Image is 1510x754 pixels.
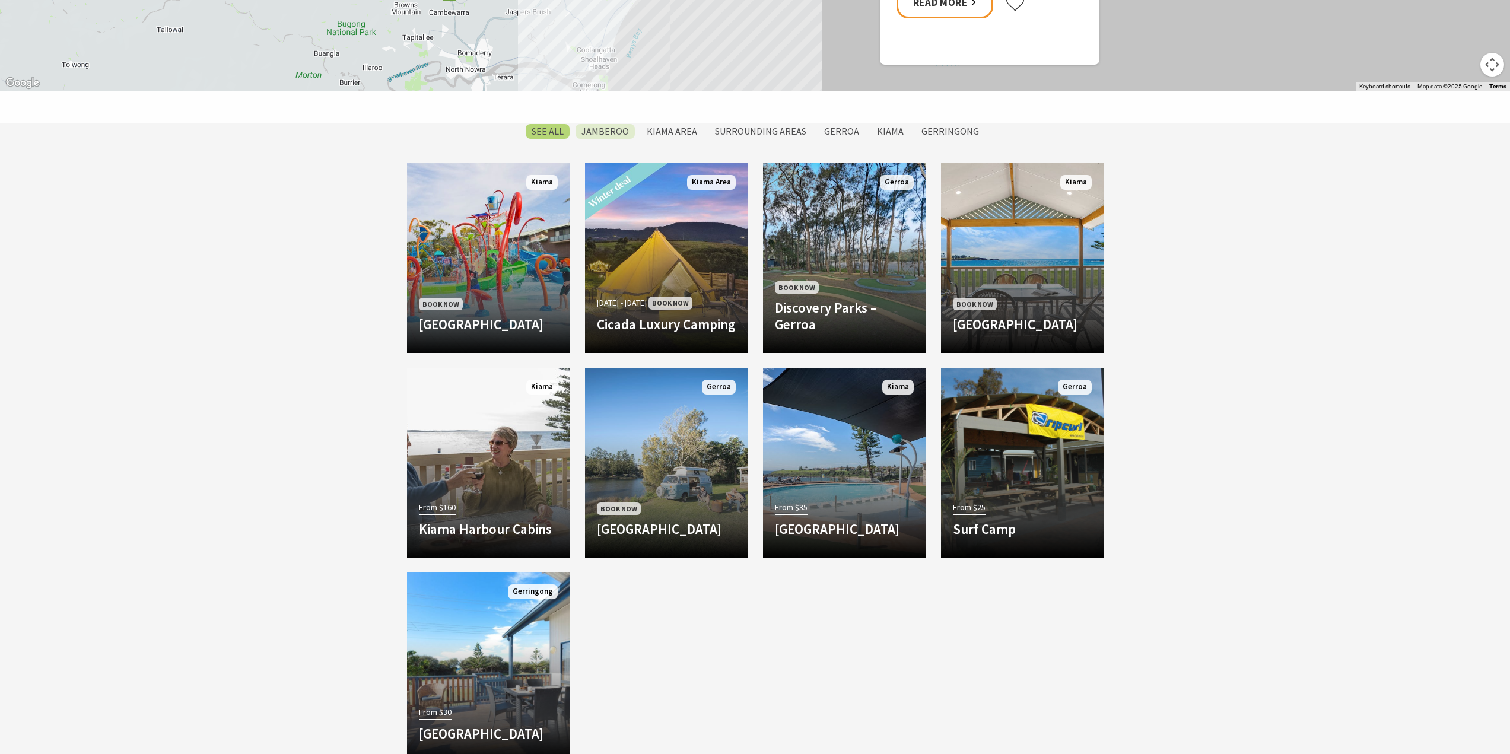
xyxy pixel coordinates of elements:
h4: Discovery Parks – Gerroa [775,300,914,332]
a: Another Image Used From $25 Surf Camp Gerroa [941,368,1104,558]
h4: Surf Camp [953,521,1092,537]
h4: [GEOGRAPHIC_DATA] [953,316,1092,333]
span: From $25 [953,501,986,514]
h4: Cicada Luxury Camping [597,316,736,333]
span: From $35 [775,501,808,514]
label: Gerroa [818,124,865,139]
label: Jamberoo [576,124,635,139]
span: Book Now [775,281,819,294]
span: Kiama [526,175,558,190]
span: Kiama [882,380,914,395]
a: From $35 [GEOGRAPHIC_DATA] Kiama [763,368,926,558]
label: Surrounding Areas [709,124,812,139]
a: Click to see this area on Google Maps [3,75,42,91]
span: Gerroa [702,380,736,395]
span: Gerroa [880,175,914,190]
span: From $160 [419,501,456,514]
span: [DATE] - [DATE] [597,296,647,310]
h4: [GEOGRAPHIC_DATA] [775,521,914,537]
label: Kiama [871,124,910,139]
h4: [GEOGRAPHIC_DATA] [597,521,736,537]
h4: [GEOGRAPHIC_DATA] [419,316,558,333]
span: Kiama Area [687,175,736,190]
span: Book Now [597,502,641,515]
a: Terms (opens in new tab) [1489,83,1506,90]
span: Gerringong [508,584,558,599]
span: From $30 [419,705,452,719]
label: Kiama Area [641,124,703,139]
span: Book Now [953,298,997,310]
button: Map camera controls [1480,53,1504,77]
a: Book Now [GEOGRAPHIC_DATA] Gerroa [585,368,748,558]
span: Book Now [419,298,463,310]
h4: Kiama Harbour Cabins [419,521,558,537]
span: Book Now [648,297,692,309]
button: Keyboard shortcuts [1359,82,1410,91]
a: Another Image Used [DATE] - [DATE] Book Now Cicada Luxury Camping Kiama Area [585,163,748,353]
span: Kiama [1060,175,1092,190]
span: Kiama [526,380,558,395]
a: From $160 Kiama Harbour Cabins Kiama [407,368,570,558]
img: Google [3,75,42,91]
a: Book Now [GEOGRAPHIC_DATA] Kiama [407,163,570,353]
a: Book Now [GEOGRAPHIC_DATA] Kiama [941,163,1104,353]
label: SEE All [526,124,570,139]
span: Map data ©2025 Google [1417,83,1482,90]
a: Book Now Discovery Parks – Gerroa Gerroa [763,163,926,353]
span: Gerroa [1058,380,1092,395]
h4: [GEOGRAPHIC_DATA] [419,726,558,742]
label: Gerringong [915,124,985,139]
